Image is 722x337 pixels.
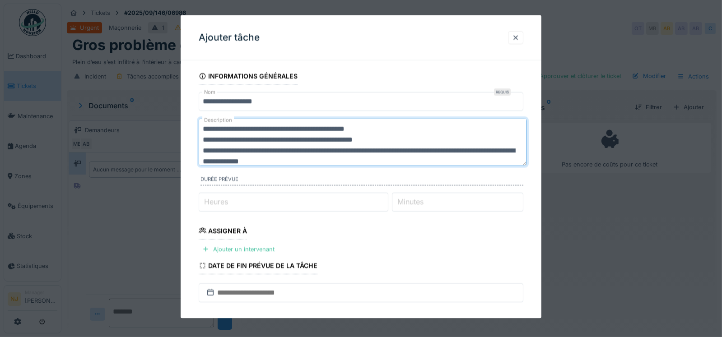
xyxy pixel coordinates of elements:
[202,88,217,96] label: Nom
[199,259,318,274] div: Date de fin prévue de la tâche
[199,317,254,332] div: Formulaires
[396,196,425,207] label: Minutes
[199,224,247,239] div: Assigner à
[199,69,298,85] div: Informations générales
[199,32,260,43] h3: Ajouter tâche
[199,243,278,255] div: Ajouter un intervenant
[494,88,511,96] div: Requis
[202,196,230,207] label: Heures
[200,175,524,185] label: Durée prévue
[202,115,234,126] label: Description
